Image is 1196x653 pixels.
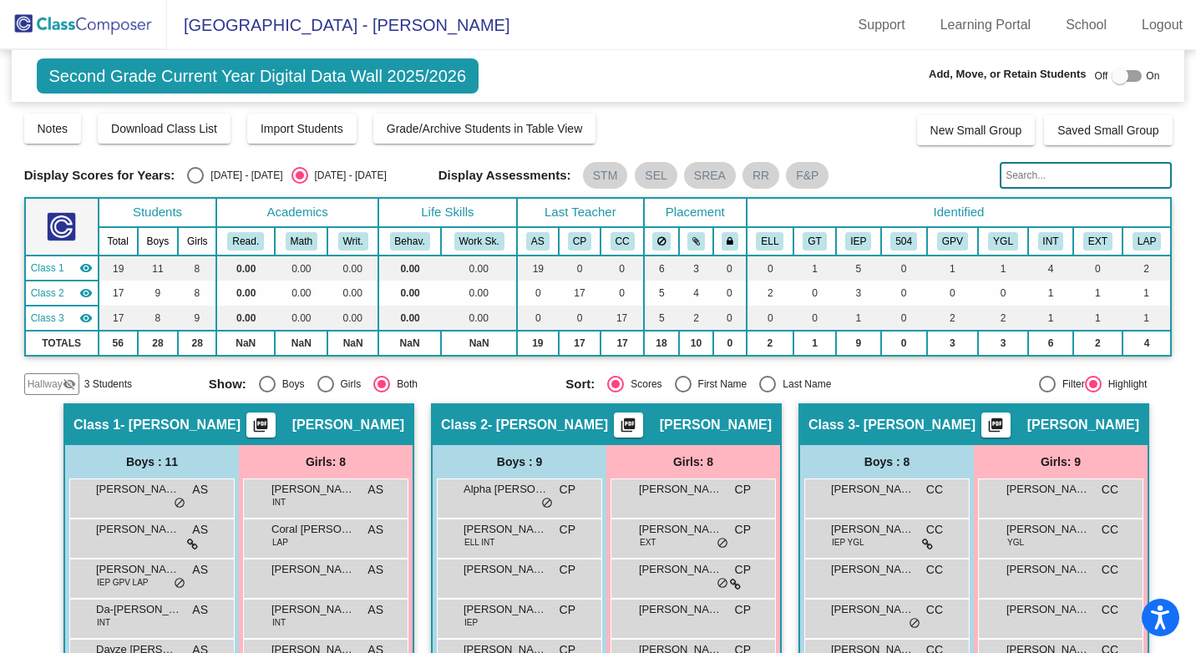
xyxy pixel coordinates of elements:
td: NaN [441,331,517,356]
td: 19 [517,331,559,356]
span: [PERSON_NAME] [271,601,355,618]
span: CP [560,601,575,619]
span: CC [926,521,943,539]
span: [PERSON_NAME] [831,601,915,618]
mat-radio-group: Select an option [209,376,553,392]
span: Class 2 [31,286,64,301]
th: 504 Plan [881,227,927,256]
span: Second Grade Current Year Digital Data Wall 2025/2026 [37,58,479,94]
button: Saved Small Group [1044,115,1172,145]
span: IEP GPV LAP [97,576,149,589]
td: 1 [978,256,1028,281]
span: [PERSON_NAME] [PERSON_NAME] [831,521,915,538]
td: 6 [1028,331,1073,356]
a: Learning Portal [927,12,1045,38]
span: AS [367,601,383,619]
button: GPV [937,232,968,251]
span: [PERSON_NAME] [1027,417,1139,433]
td: 1 [1123,306,1171,331]
td: 18 [644,331,679,356]
div: [DATE] - [DATE] [308,168,387,183]
span: CP [560,561,575,579]
td: 0 [517,281,559,306]
td: 0 [601,256,643,281]
span: ELL INT [464,536,494,549]
td: 0.00 [216,281,275,306]
span: [PERSON_NAME] [1006,521,1090,538]
div: Boys : 8 [800,445,974,478]
td: NaN [275,331,327,356]
button: EXT [1083,232,1112,251]
span: CP [735,481,751,499]
td: 6 [644,256,679,281]
td: 3 [679,256,713,281]
td: 8 [138,306,179,331]
th: Identified [747,198,1172,227]
td: 0.00 [327,281,378,306]
mat-chip: F&P [786,162,829,189]
span: Sort: [565,377,595,392]
td: 56 [99,331,138,356]
td: 0.00 [441,306,517,331]
mat-radio-group: Select an option [187,167,386,184]
span: [PERSON_NAME] [96,481,180,498]
div: First Name [692,377,747,392]
th: Total [99,227,138,256]
span: [PERSON_NAME] [639,561,722,578]
button: INT [1038,232,1064,251]
span: [PERSON_NAME] [464,521,547,538]
span: IEP YGL [832,536,864,549]
td: 17 [559,281,601,306]
span: Da-[PERSON_NAME] [96,601,180,618]
td: 0.00 [275,281,327,306]
span: - [PERSON_NAME] [855,417,976,433]
td: 0.00 [275,306,327,331]
span: [PERSON_NAME] [96,561,180,578]
td: 2 [747,281,794,306]
span: AS [367,521,383,539]
button: LAP [1133,232,1161,251]
button: ELL [756,232,783,251]
td: 1 [1073,281,1123,306]
span: [PERSON_NAME] [96,521,180,538]
td: Alissa Seaver - Seaver [25,256,99,281]
mat-chip: SEL [635,162,677,189]
span: AS [192,481,208,499]
td: Christy Cooper - Cooper [25,306,99,331]
td: 0 [793,306,836,331]
td: 10 [679,331,713,356]
mat-chip: STM [583,162,628,189]
button: Print Students Details [246,413,276,438]
td: 0 [601,281,643,306]
td: 0 [713,281,747,306]
td: 0 [881,331,927,356]
button: AS [526,232,550,251]
td: 0.00 [327,256,378,281]
span: - [PERSON_NAME] [488,417,608,433]
td: 0.00 [378,306,442,331]
td: 17 [601,306,643,331]
span: AS [367,481,383,499]
span: Coral [PERSON_NAME] [271,521,355,538]
td: 0 [978,281,1028,306]
button: 504 [890,232,917,251]
td: 1 [927,256,979,281]
th: Placement [644,198,747,227]
div: Highlight [1102,377,1148,392]
td: 5 [644,306,679,331]
td: 17 [99,281,138,306]
th: Keep with students [679,227,713,256]
div: Boys : 9 [433,445,606,478]
th: Girls [178,227,216,256]
td: NaN [378,331,442,356]
th: Gifted and Talented [793,227,836,256]
span: [GEOGRAPHIC_DATA] - [PERSON_NAME] [167,12,509,38]
span: CP [735,521,751,539]
td: 0 [747,306,794,331]
th: Academics [216,198,378,227]
mat-icon: picture_as_pdf [251,417,271,440]
span: do_not_disturb_alt [717,577,728,590]
td: 1 [1028,306,1073,331]
span: CP [560,481,575,499]
td: 1 [793,331,836,356]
